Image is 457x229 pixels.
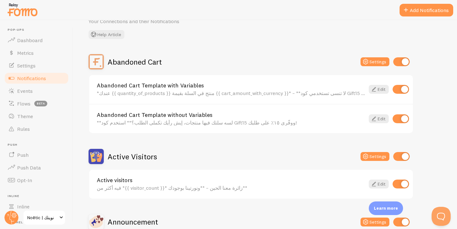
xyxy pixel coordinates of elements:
a: Abandoned Cart Template without Variables [97,112,365,118]
span: Notifications [17,75,46,81]
iframe: Help Scout Beacon - Open [432,207,451,226]
a: Flows beta [4,97,69,110]
div: *عندك {{ quantity_of_products }} منتج في السلة بقيمة {{ cart_amount_with_currency }}* – **لا تنسى... [97,90,365,96]
a: Push [4,149,69,161]
a: Abandoned Cart Template with Variables [97,83,365,88]
span: Settings [17,62,36,69]
div: Learn more [369,201,403,215]
a: Active visitors [97,177,365,183]
button: Settings [361,218,389,226]
a: Rules [4,123,69,135]
span: Rules [17,126,30,132]
span: Push [17,152,29,158]
span: Inline [17,203,30,210]
a: Inline [4,200,69,213]
p: Learn more [374,205,398,211]
div: **لسه سلتك فيها منتجات، إيش رأيك تكملي الطلب؟** استخدم كود Gift15 ووفّري ١٥٪ على طلبك! [97,120,365,125]
button: Settings [361,57,389,66]
a: Noētic | نويتك [23,210,66,225]
span: beta [34,101,47,106]
img: fomo-relay-logo-orange.svg [7,2,38,18]
a: Metrics [4,47,69,59]
a: Dashboard [4,34,69,47]
h2: Active Visitors [108,152,157,162]
div: فيه أكثر من *{{ visitor_count }}* زائرة معنا الحين – **ونورتينا بوجودك** [97,185,365,191]
a: Notifications [4,72,69,85]
span: Noētic | نويتك [27,214,57,221]
img: Active Visitors [89,149,104,164]
a: Events [4,85,69,97]
span: Flows [17,100,30,107]
h2: Announcement [108,217,158,227]
span: Opt-In [17,177,32,183]
a: Settings [4,59,69,72]
span: Inline [8,194,69,198]
a: Push Data [4,161,69,174]
span: Push [8,143,69,147]
span: Dashboard [17,37,43,43]
span: Pop-ups [8,28,69,32]
a: Theme [4,110,69,123]
a: Opt-In [4,174,69,187]
a: Edit [369,114,389,123]
h2: Abandoned Cart [108,57,162,67]
button: Settings [361,152,389,161]
span: Metrics [17,50,34,56]
span: Push Data [17,164,41,171]
a: Edit [369,180,389,188]
img: Abandoned Cart [89,54,104,69]
span: Theme [17,113,33,119]
button: Help Article [89,30,124,39]
a: Edit [369,85,389,94]
p: Your Connections and their Notifications [89,18,241,25]
span: Events [17,88,33,94]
